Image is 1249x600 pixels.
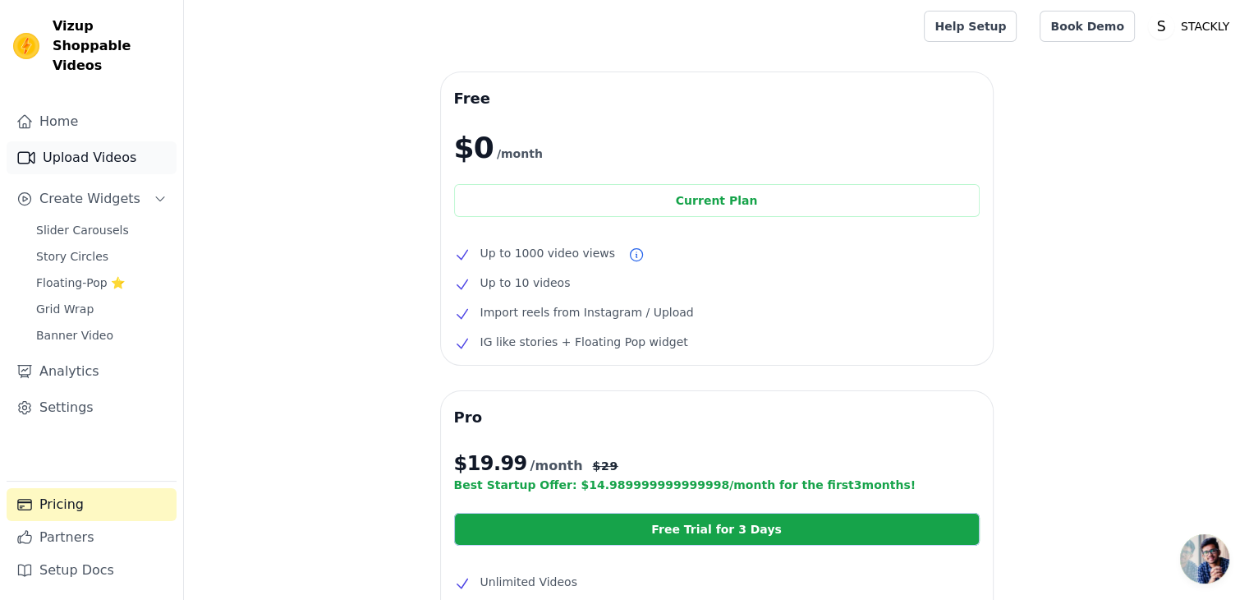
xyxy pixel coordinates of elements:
[1040,11,1134,42] a: Book Demo
[530,456,583,476] span: /month
[454,132,494,164] span: $0
[7,182,177,215] button: Create Widgets
[7,554,177,587] a: Setup Docs
[480,273,571,293] span: Up to 10 videos
[592,458,618,474] span: $ 29
[454,184,980,217] div: Current Plan
[924,11,1017,42] a: Help Setup
[454,513,980,546] a: Free Trial for 3 Days
[497,144,543,164] span: /month
[26,298,177,321] a: Grid Wrap
[36,222,129,238] span: Slider Carousels
[7,141,177,174] a: Upload Videos
[7,105,177,138] a: Home
[480,243,615,263] span: Up to 1000 video views
[454,477,980,493] p: Best Startup Offer: $ 14.989999999999998 /month for the first 3 months!
[1174,12,1236,41] p: STACKLY
[1156,18,1165,35] text: S
[480,572,577,592] span: Unlimited Videos
[36,327,113,344] span: Banner Video
[480,302,694,322] span: Import reels from Instagram / Upload
[1148,12,1236,41] button: S STACKLY
[454,450,527,477] span: $ 19.99
[7,391,177,424] a: Settings
[26,271,177,294] a: Floating-Pop ⭐
[454,404,980,431] h3: Pro
[26,219,177,242] a: Slider Carousels
[26,324,177,347] a: Banner Video
[26,245,177,268] a: Story Circles
[7,521,177,554] a: Partners
[7,355,177,388] a: Analytics
[36,248,108,265] span: Story Circles
[39,189,140,209] span: Create Widgets
[13,33,39,59] img: Vizup
[480,332,688,352] span: IG like stories + Floating Pop widget
[7,488,177,521] a: Pricing
[1180,534,1229,584] a: Open chat
[36,275,125,291] span: Floating-Pop ⭐
[454,85,980,112] h3: Free
[36,301,94,317] span: Grid Wrap
[53,16,170,76] span: Vizup Shoppable Videos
